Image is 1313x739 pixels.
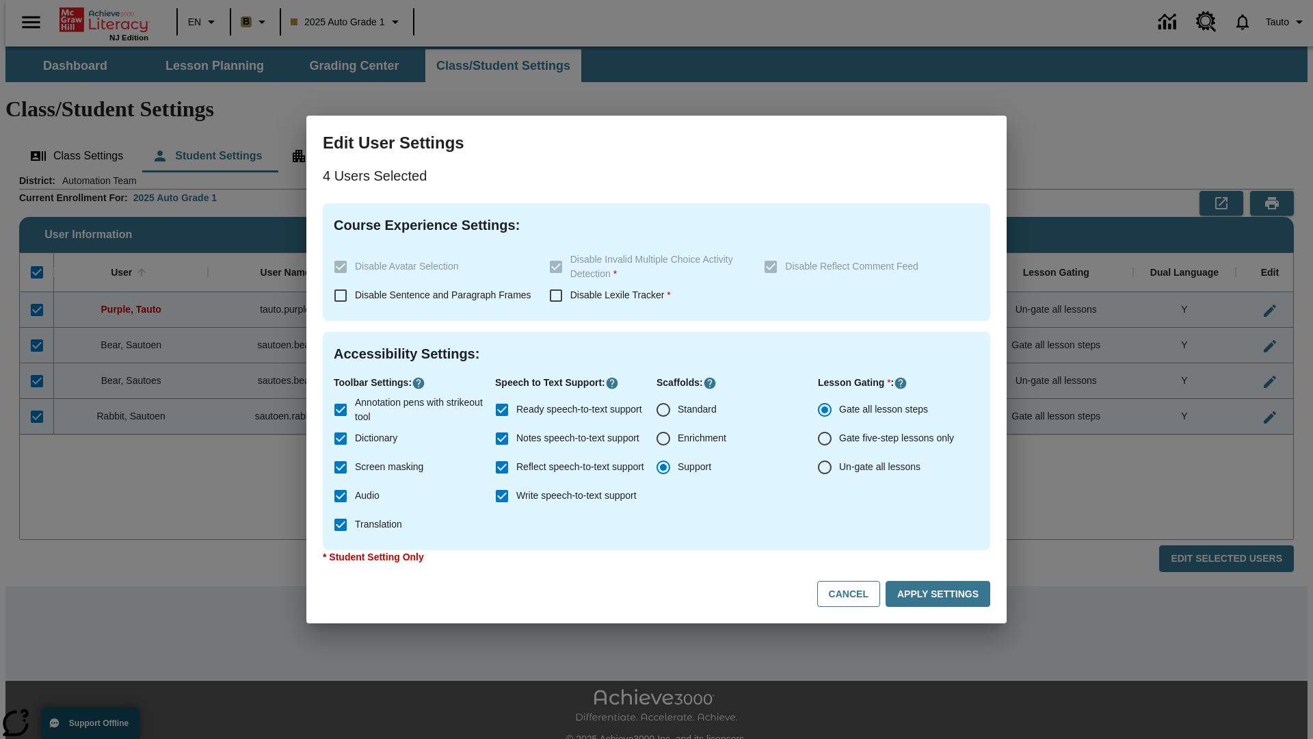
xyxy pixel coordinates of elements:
p: Toolbar Settings : [334,376,495,390]
p: * Student Setting Only [323,550,990,565]
h4: Accessibility Settings : [334,343,979,365]
span: Standard [678,402,717,417]
span: Screen masking [355,460,423,474]
h4: Course Experience Settings : [334,214,979,236]
button: Click here to know more about [894,376,907,390]
span: Notes speech-to-text support [516,431,639,445]
button: Click here to know more about [703,376,717,390]
span: Disable Avatar Selection [355,261,459,272]
button: Click here to know more about [412,376,425,390]
span: Enrichment [678,431,726,445]
p: Lesson Gating : [818,376,979,390]
p: Scaffolds : [656,376,818,390]
p: 4 Users Selected [323,165,990,187]
span: Disable Invalid Multiple Choice Activity Detection [570,254,733,279]
span: Un-gate all lessons [839,460,920,474]
h3: Edit User Settings [323,132,990,154]
span: Audio [355,489,380,503]
p: Speech to Text Support : [495,376,656,390]
span: Disable Reflect Comment Feed [785,261,918,272]
span: Disable Sentence and Paragraph Frames [355,289,531,300]
span: Ready speech-to-text support [516,402,642,417]
span: Write speech-to-text support [516,489,637,503]
span: Reflect speech-to-text support [516,460,644,474]
button: Click here to know more about [605,376,619,390]
span: Gate all lesson steps [839,402,928,417]
label: These settings are specific to individual classes. To see these settings or make changes, please ... [542,252,754,281]
span: Gate five-step lessons only [839,431,954,445]
span: Disable Lexile Tracker [570,289,671,300]
button: Apply Settings [886,581,990,608]
button: Cancel [817,581,880,608]
span: Annotation pens with strikeout tool [355,396,484,424]
label: These settings are specific to individual classes. To see these settings or make changes, please ... [326,252,538,281]
label: These settings are specific to individual classes. To see these settings or make changes, please ... [756,252,968,281]
span: Dictionary [355,431,397,445]
span: Translation [355,517,402,532]
span: Support [678,460,711,474]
